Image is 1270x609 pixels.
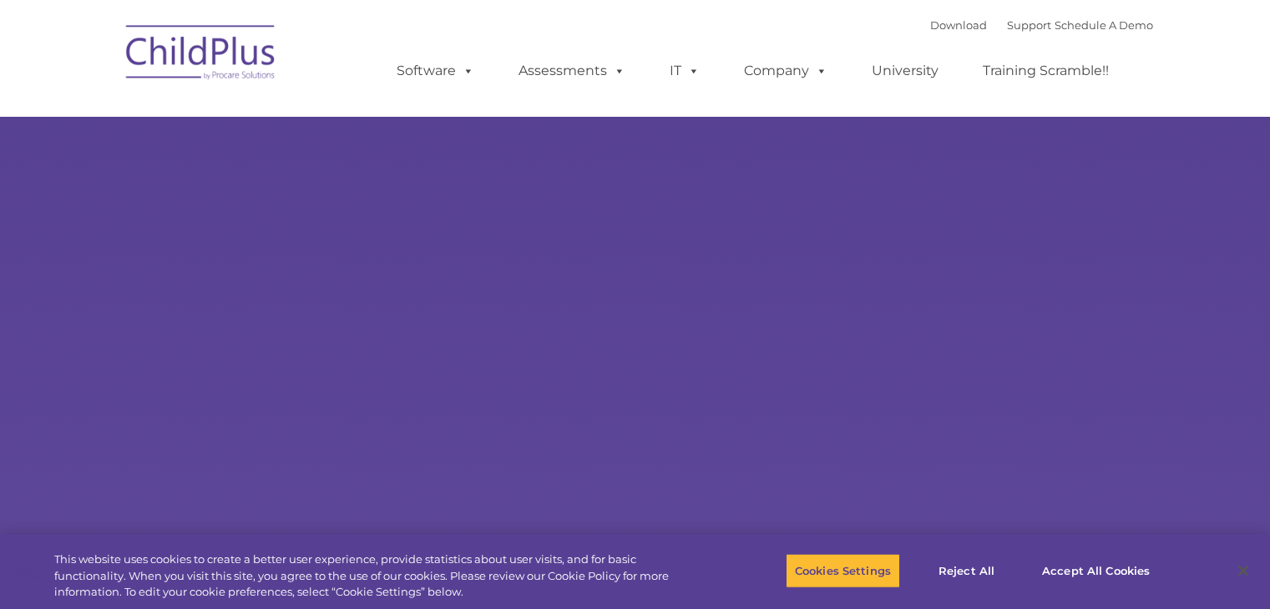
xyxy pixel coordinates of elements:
a: Training Scramble!! [966,54,1126,88]
a: Support [1007,18,1051,32]
a: Download [930,18,987,32]
div: This website uses cookies to create a better user experience, provide statistics about user visit... [54,551,699,601]
a: Schedule A Demo [1055,18,1153,32]
a: University [855,54,955,88]
a: Company [727,54,844,88]
button: Reject All [914,553,1019,588]
button: Close [1225,552,1262,589]
a: IT [653,54,716,88]
a: Software [380,54,491,88]
a: Assessments [502,54,642,88]
button: Cookies Settings [786,553,900,588]
img: ChildPlus by Procare Solutions [118,13,285,97]
font: | [930,18,1153,32]
button: Accept All Cookies [1033,553,1159,588]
